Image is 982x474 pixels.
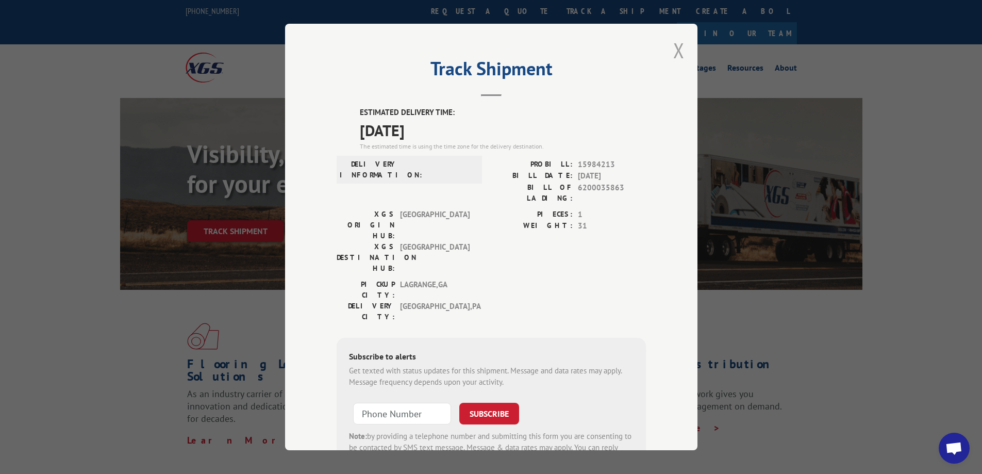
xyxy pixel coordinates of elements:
span: 1 [578,209,646,221]
input: Phone Number [353,403,451,424]
label: DELIVERY CITY: [337,301,395,322]
label: BILL DATE: [491,170,573,182]
div: by providing a telephone number and submitting this form you are consenting to be contacted by SM... [349,431,634,466]
div: The estimated time is using the time zone for the delivery destination. [360,142,646,151]
a: Open chat [939,433,970,464]
label: PROBILL: [491,159,573,171]
label: DELIVERY INFORMATION: [340,159,398,181]
span: 31 [578,220,646,232]
h2: Track Shipment [337,61,646,81]
button: Close modal [673,37,685,64]
label: PICKUP CITY: [337,279,395,301]
span: [GEOGRAPHIC_DATA] [400,241,470,274]
label: XGS DESTINATION HUB: [337,241,395,274]
div: Get texted with status updates for this shipment. Message and data rates may apply. Message frequ... [349,365,634,388]
span: [DATE] [360,119,646,142]
span: [DATE] [578,170,646,182]
label: PIECES: [491,209,573,221]
span: [GEOGRAPHIC_DATA] [400,209,470,241]
span: [GEOGRAPHIC_DATA] , PA [400,301,470,322]
div: Subscribe to alerts [349,350,634,365]
label: XGS ORIGIN HUB: [337,209,395,241]
label: BILL OF LADING: [491,182,573,204]
span: LAGRANGE , GA [400,279,470,301]
label: WEIGHT: [491,220,573,232]
span: 15984213 [578,159,646,171]
button: SUBSCRIBE [459,403,519,424]
strong: Note: [349,431,367,441]
label: ESTIMATED DELIVERY TIME: [360,107,646,119]
span: 6200035863 [578,182,646,204]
